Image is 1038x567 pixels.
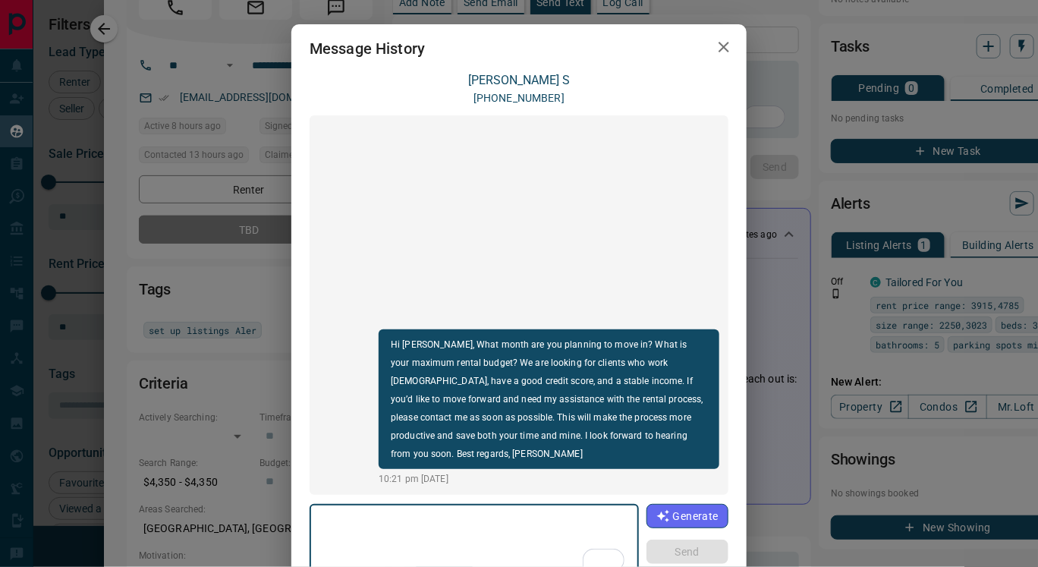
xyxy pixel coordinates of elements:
[646,504,728,528] button: Generate
[468,73,570,87] a: [PERSON_NAME] S
[391,335,707,463] p: Hi [PERSON_NAME], What month are you planning to move in? What is your maximum rental budget? We ...
[379,472,719,486] p: 10:21 pm [DATE]
[473,90,565,106] p: [PHONE_NUMBER]
[291,24,443,73] h2: Message History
